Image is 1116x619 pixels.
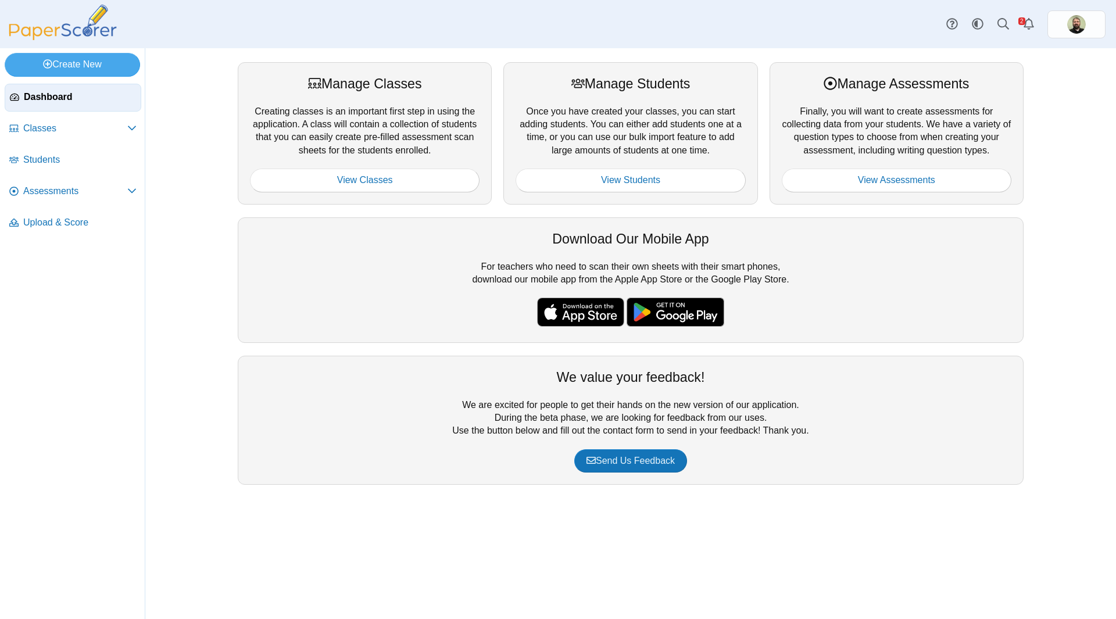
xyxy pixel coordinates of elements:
[537,298,624,327] img: apple-store-badge.svg
[23,153,137,166] span: Students
[770,62,1024,204] div: Finally, you will want to create assessments for collecting data from your students. We have a va...
[516,74,745,93] div: Manage Students
[5,115,141,143] a: Classes
[238,217,1024,343] div: For teachers who need to scan their own sheets with their smart phones, download our mobile app f...
[250,169,480,192] a: View Classes
[627,298,724,327] img: google-play-badge.png
[5,5,121,40] img: PaperScorer
[586,456,675,466] span: Send Us Feedback
[250,230,1011,248] div: Download Our Mobile App
[1016,12,1042,37] a: Alerts
[503,62,757,204] div: Once you have created your classes, you can start adding students. You can either add students on...
[238,62,492,204] div: Creating classes is an important first step in using the application. A class will contain a coll...
[782,74,1011,93] div: Manage Assessments
[5,146,141,174] a: Students
[23,185,127,198] span: Assessments
[1047,10,1106,38] a: ps.IbYvzNdzldgWHYXo
[5,84,141,112] a: Dashboard
[250,74,480,93] div: Manage Classes
[1067,15,1086,34] span: Zachary Butte - MRH Faculty
[5,178,141,206] a: Assessments
[1067,15,1086,34] img: ps.IbYvzNdzldgWHYXo
[238,356,1024,485] div: We are excited for people to get their hands on the new version of our application. During the be...
[516,169,745,192] a: View Students
[23,122,127,135] span: Classes
[574,449,687,473] a: Send Us Feedback
[5,53,140,76] a: Create New
[250,368,1011,387] div: We value your feedback!
[5,32,121,42] a: PaperScorer
[5,209,141,237] a: Upload & Score
[24,91,136,103] span: Dashboard
[23,216,137,229] span: Upload & Score
[782,169,1011,192] a: View Assessments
